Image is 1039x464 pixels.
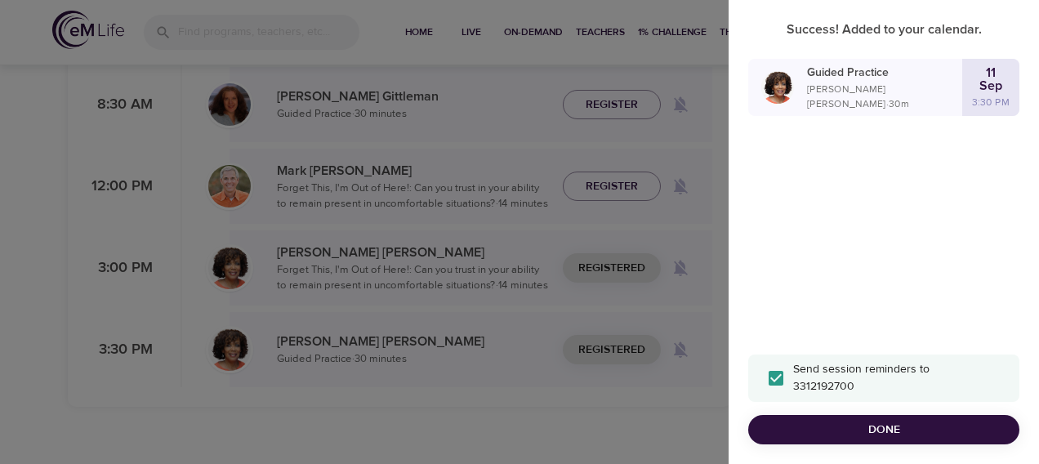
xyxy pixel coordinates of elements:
[761,71,794,104] img: Janet_Jackson-min.jpg
[793,361,987,395] span: Send session reminders to 3312192700
[972,95,1010,109] p: 3:30 PM
[748,20,1019,39] p: Success! Added to your calendar.
[761,420,1006,440] span: Done
[807,82,962,111] p: [PERSON_NAME] [PERSON_NAME] · 30 m
[986,66,996,79] p: 11
[807,65,962,82] p: Guided Practice
[979,79,1002,92] p: Sep
[748,415,1019,445] button: Done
